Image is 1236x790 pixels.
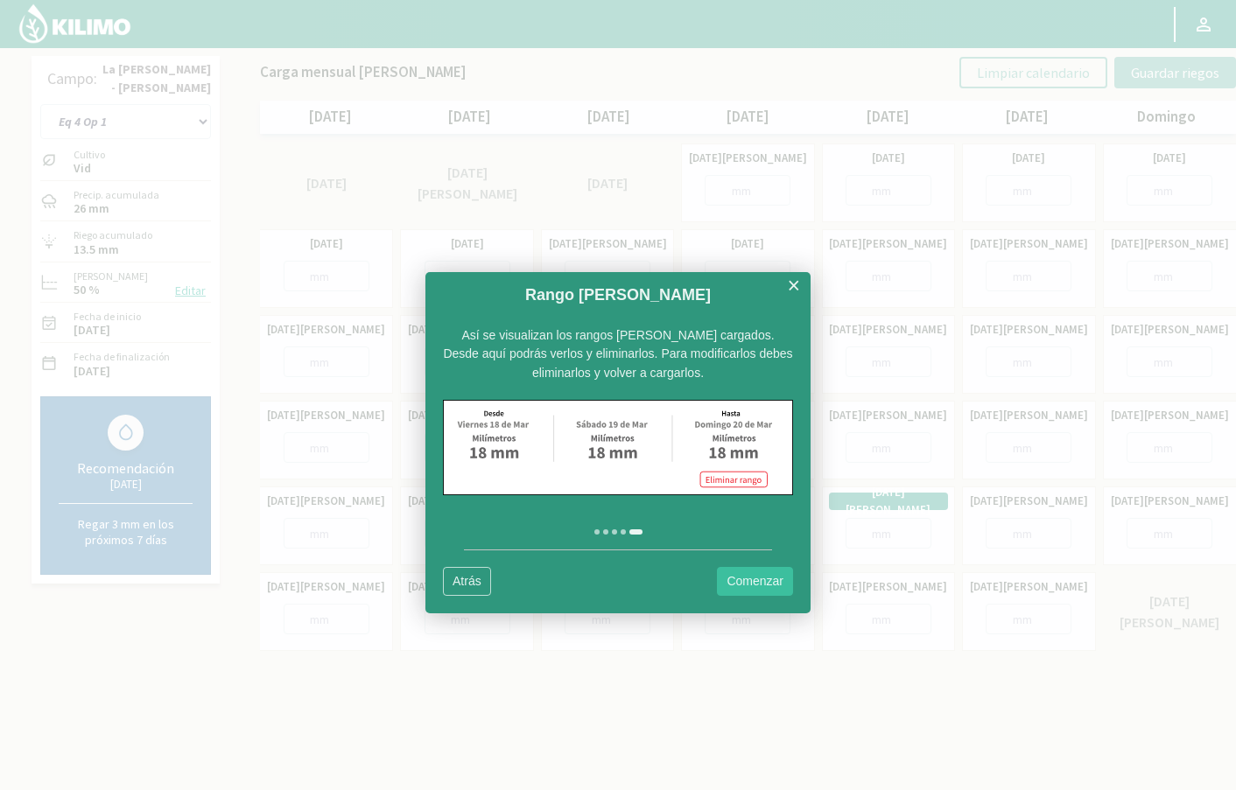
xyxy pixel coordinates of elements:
[787,275,800,297] a: ×
[443,326,793,382] div: Así se visualizan los rangos [PERSON_NAME] cargados. Desde aquí podrás verlos y eliminarlos. Para...
[717,567,793,596] a: Comenzar
[443,382,793,495] img: range-irrigations.svg
[443,281,793,309] h1: Rango [PERSON_NAME]
[443,567,491,596] a: Atrás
